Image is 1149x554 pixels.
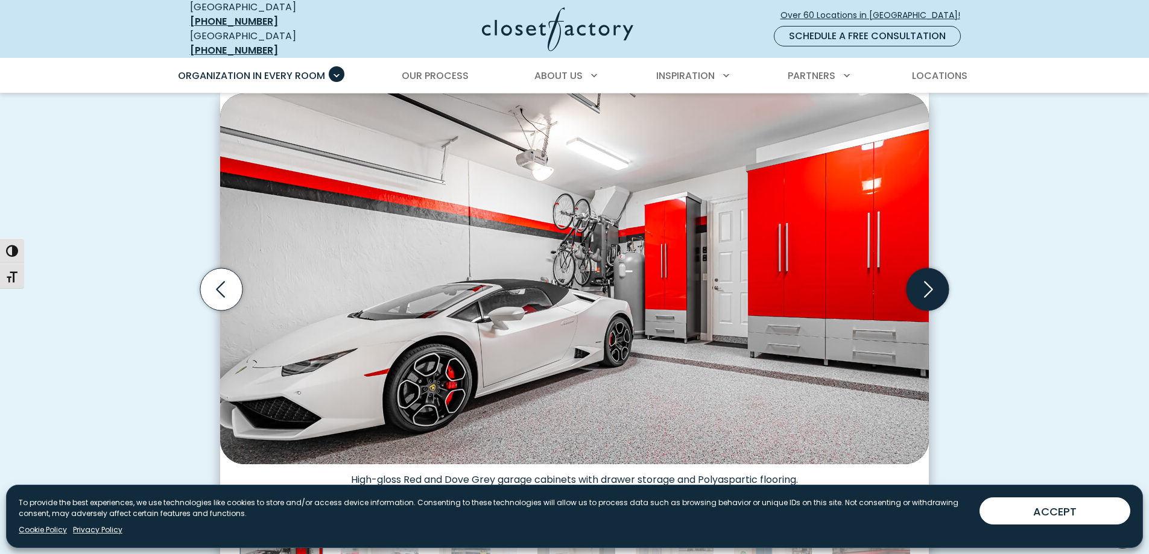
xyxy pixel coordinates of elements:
[780,5,970,26] a: Over 60 Locations in [GEOGRAPHIC_DATA]!
[190,14,278,28] a: [PHONE_NUMBER]
[190,29,365,58] div: [GEOGRAPHIC_DATA]
[169,59,980,93] nav: Primary Menu
[220,464,929,486] figcaption: High-gloss Red and Dove Grey garage cabinets with drawer storage and Polyaspartic flooring.
[19,497,970,519] p: To provide the best experiences, we use technologies like cookies to store and/or access device i...
[19,524,67,535] a: Cookie Policy
[902,263,954,315] button: Next slide
[912,69,967,83] span: Locations
[402,69,469,83] span: Our Process
[980,497,1130,524] button: ACCEPT
[482,7,633,51] img: Closet Factory Logo
[73,524,122,535] a: Privacy Policy
[220,93,929,464] img: Luxury sports garage with high-gloss red cabinetry, gray base drawers, and vertical bike racks
[534,69,583,83] span: About Us
[190,43,278,57] a: [PHONE_NUMBER]
[788,69,835,83] span: Partners
[195,263,247,315] button: Previous slide
[656,69,715,83] span: Inspiration
[780,9,970,22] span: Over 60 Locations in [GEOGRAPHIC_DATA]!
[178,69,325,83] span: Organization in Every Room
[774,26,961,46] a: Schedule a Free Consultation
